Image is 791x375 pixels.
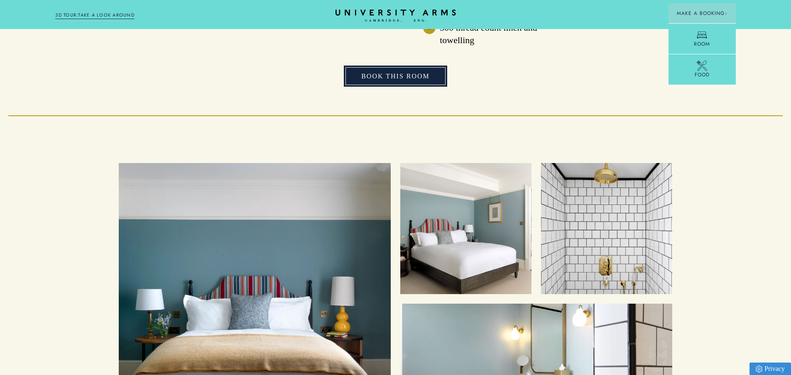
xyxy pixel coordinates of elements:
[440,22,543,46] h3: 300 thread count linen and towelling
[336,10,456,22] a: Home
[695,71,710,78] span: Food
[344,66,447,87] a: Book This Room
[725,12,727,15] img: Arrow icon
[669,23,736,54] a: Room
[669,54,736,85] a: Food
[749,363,791,375] a: Privacy
[756,365,762,373] img: Privacy
[694,40,710,48] span: Room
[55,12,135,19] a: 3D TOUR:TAKE A LOOK AROUND
[669,3,736,23] button: Make a BookingArrow icon
[677,10,727,17] span: Make a Booking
